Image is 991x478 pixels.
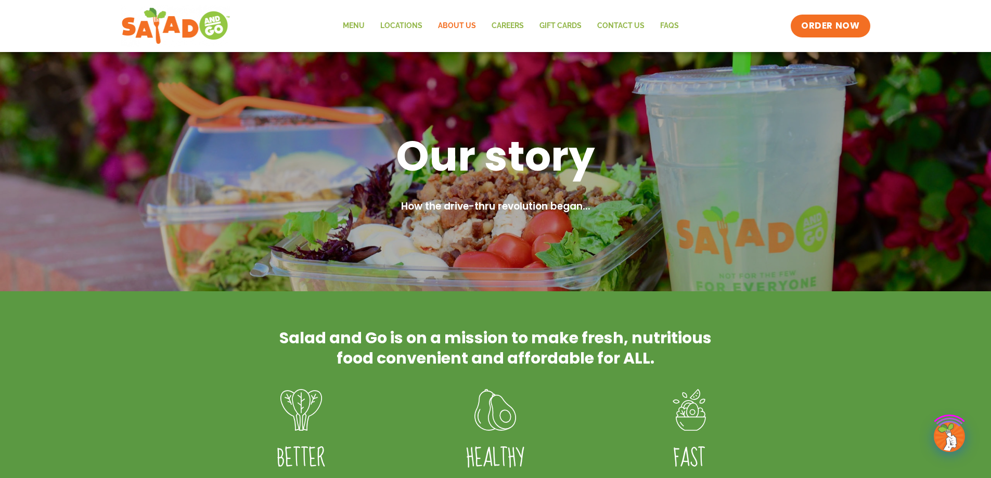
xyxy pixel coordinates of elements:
[225,129,766,183] h1: Our story
[532,14,589,38] a: GIFT CARDS
[121,5,231,47] img: new-SAG-logo-768×292
[225,199,766,214] h2: How the drive-thru revolution began...
[791,15,870,37] a: ORDER NOW
[652,14,687,38] a: FAQs
[277,328,714,368] h2: Salad and Go is on a mission to make fresh, nutritious food convenient and affordable for ALL.
[414,444,576,473] h4: Healthy
[430,14,484,38] a: About Us
[801,20,859,32] span: ORDER NOW
[484,14,532,38] a: Careers
[589,14,652,38] a: Contact Us
[335,14,372,38] a: Menu
[220,444,383,473] h4: Better
[608,444,770,473] h4: FAST
[335,14,687,38] nav: Menu
[372,14,430,38] a: Locations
